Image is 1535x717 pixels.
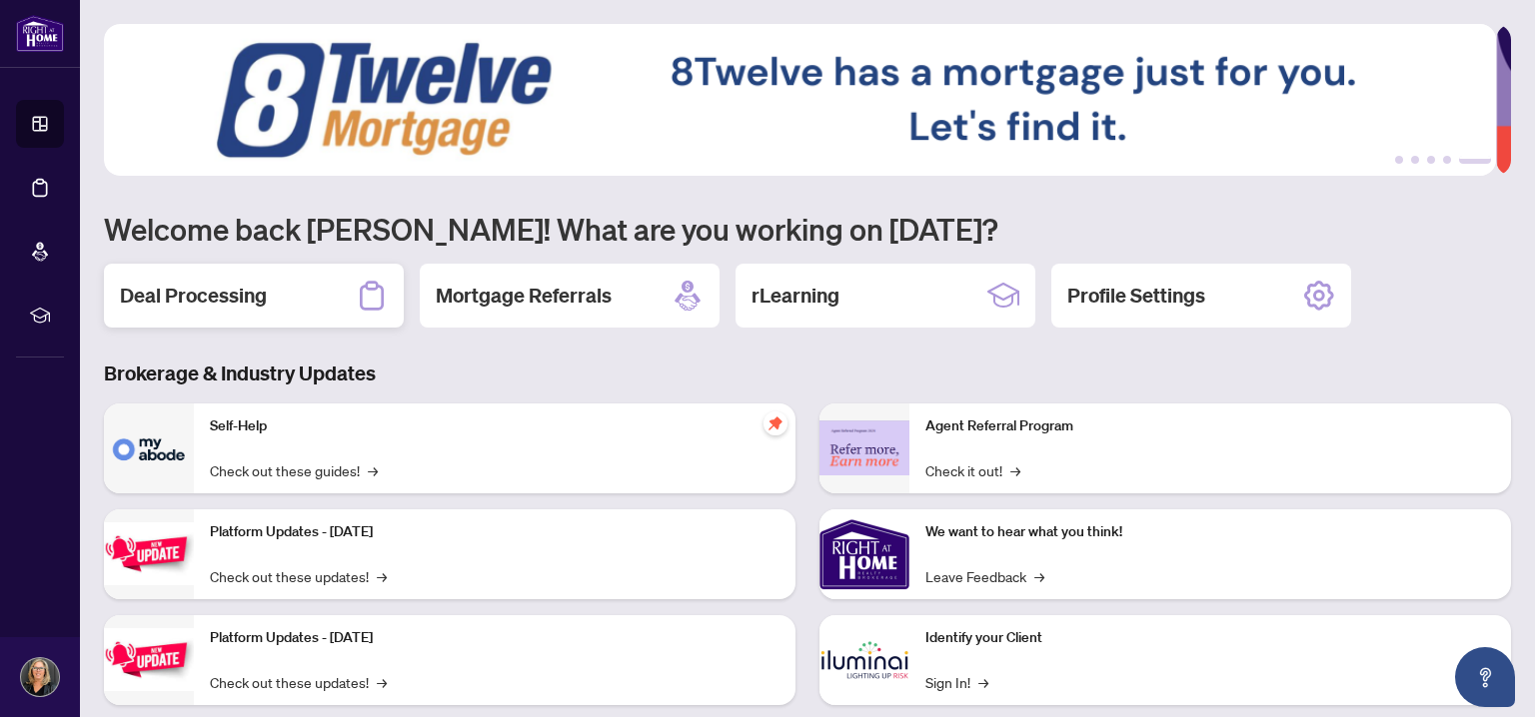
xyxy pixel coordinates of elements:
p: Platform Updates - [DATE] [210,521,779,543]
img: Slide 4 [104,24,1496,176]
button: 2 [1411,156,1419,164]
img: We want to hear what you think! [819,509,909,599]
h2: Mortgage Referrals [436,282,612,310]
span: → [1034,565,1044,587]
h3: Brokerage & Industry Updates [104,359,1511,387]
span: → [978,671,988,693]
a: Check out these guides!→ [210,459,378,481]
img: Identify your Client [819,615,909,705]
button: 4 [1443,156,1451,164]
img: Self-Help [104,403,194,493]
span: → [1010,459,1020,481]
span: → [377,671,387,693]
span: pushpin [764,411,787,435]
button: 5 [1459,156,1491,164]
button: 3 [1427,156,1435,164]
p: Identify your Client [925,627,1495,649]
h2: Deal Processing [120,282,267,310]
img: Platform Updates - July 21, 2025 [104,522,194,585]
span: → [377,565,387,587]
a: Sign In!→ [925,671,988,693]
span: → [368,459,378,481]
a: Check out these updates!→ [210,565,387,587]
a: Leave Feedback→ [925,565,1044,587]
p: We want to hear what you think! [925,521,1495,543]
a: Check out these updates!→ [210,671,387,693]
p: Platform Updates - [DATE] [210,627,779,649]
img: Profile Icon [21,658,59,696]
h1: Welcome back [PERSON_NAME]! What are you working on [DATE]? [104,210,1511,248]
h2: rLearning [752,282,839,310]
img: logo [16,15,64,52]
button: Open asap [1455,647,1515,707]
h2: Profile Settings [1067,282,1205,310]
a: Check it out!→ [925,459,1020,481]
img: Agent Referral Program [819,420,909,475]
img: Platform Updates - July 8, 2025 [104,628,194,691]
button: 1 [1395,156,1403,164]
p: Self-Help [210,415,779,437]
p: Agent Referral Program [925,415,1495,437]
